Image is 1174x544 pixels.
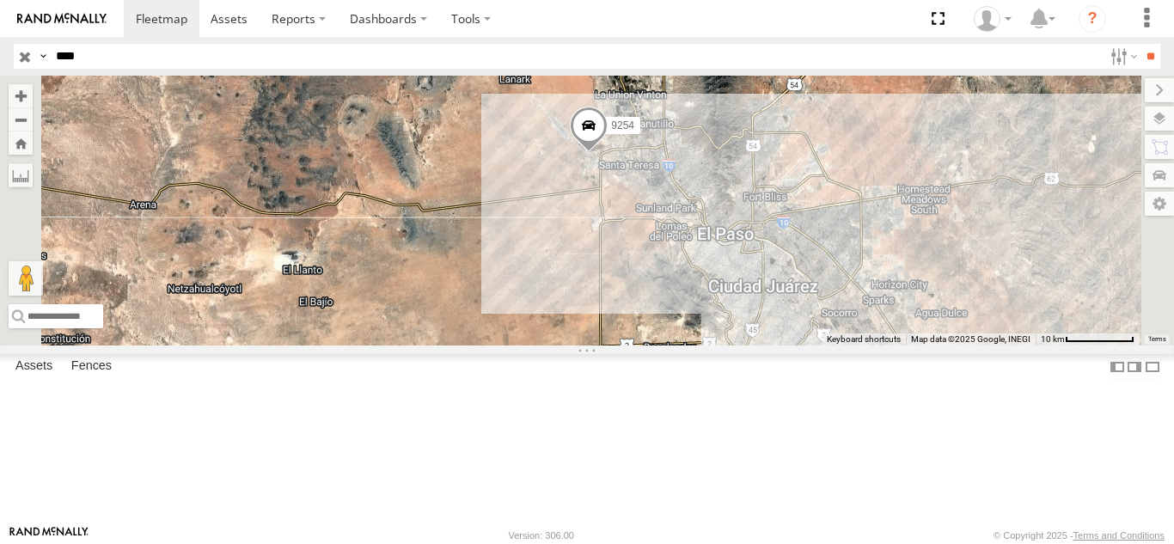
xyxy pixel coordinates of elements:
[1036,333,1140,345] button: Map Scale: 10 km per 77 pixels
[9,261,43,296] button: Drag Pegman onto the map to open Street View
[968,6,1018,32] div: Daniel Lupio
[611,119,634,131] span: 9254
[9,84,33,107] button: Zoom in
[994,530,1165,541] div: © Copyright 2025 -
[1104,44,1140,69] label: Search Filter Options
[17,13,107,25] img: rand-logo.svg
[1144,354,1161,379] label: Hide Summary Table
[1109,354,1126,379] label: Dock Summary Table to the Left
[9,107,33,131] button: Zoom out
[1079,5,1106,33] i: ?
[1073,530,1165,541] a: Terms and Conditions
[36,44,50,69] label: Search Query
[9,131,33,155] button: Zoom Home
[9,163,33,187] label: Measure
[1126,354,1143,379] label: Dock Summary Table to the Right
[1041,334,1065,344] span: 10 km
[7,355,61,379] label: Assets
[1148,335,1166,342] a: Terms (opens in new tab)
[509,530,574,541] div: Version: 306.00
[911,334,1030,344] span: Map data ©2025 Google, INEGI
[63,355,120,379] label: Fences
[9,527,89,544] a: Visit our Website
[1145,192,1174,216] label: Map Settings
[827,333,901,345] button: Keyboard shortcuts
